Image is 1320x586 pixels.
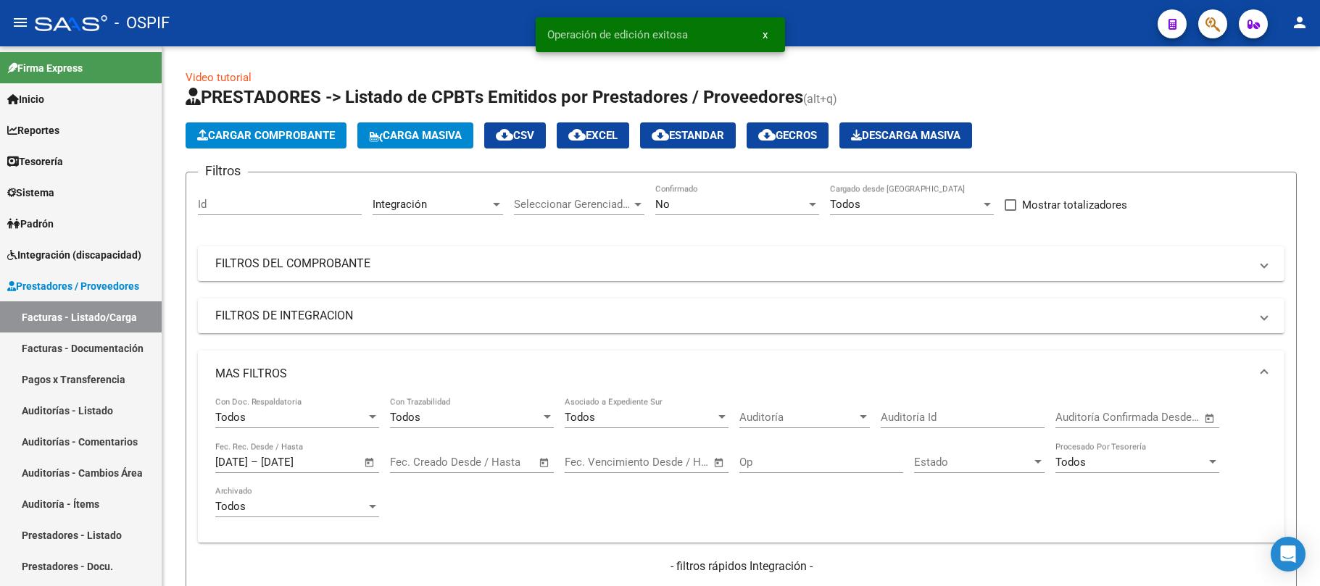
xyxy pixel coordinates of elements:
div: MAS FILTROS [198,397,1284,543]
button: Open calendar [362,454,378,471]
mat-panel-title: FILTROS DEL COMPROBANTE [215,256,1250,272]
span: (alt+q) [803,92,837,106]
mat-panel-title: FILTROS DE INTEGRACION [215,308,1250,324]
mat-icon: cloud_download [652,126,669,143]
span: Descarga Masiva [851,129,960,142]
input: Fecha inicio [390,456,449,469]
span: Prestadores / Proveedores [7,278,139,294]
input: Fecha inicio [565,456,623,469]
span: Cargar Comprobante [197,129,335,142]
input: Fecha inicio [1055,411,1114,424]
span: Sistema [7,185,54,201]
button: Open calendar [1202,410,1219,427]
span: Estado [914,456,1031,469]
span: Integración [373,198,427,211]
span: CSV [496,129,534,142]
span: Tesorería [7,154,63,169]
button: Carga Masiva [357,122,473,148]
span: Todos [830,198,860,211]
input: Fecha fin [636,456,707,469]
button: Estandar [640,122,736,148]
span: Todos [565,411,595,424]
a: Video tutorial [186,71,252,84]
span: x [763,28,768,41]
span: – [251,456,258,469]
button: Open calendar [711,454,728,471]
button: Open calendar [536,454,553,471]
button: Descarga Masiva [839,122,972,148]
button: Cargar Comprobante [186,122,346,148]
span: Todos [390,411,420,424]
button: EXCEL [557,122,629,148]
mat-icon: menu [12,14,29,31]
mat-icon: cloud_download [758,126,776,143]
span: Todos [215,500,246,513]
input: Fecha fin [1127,411,1197,424]
div: Open Intercom Messenger [1271,537,1306,572]
span: Carga Masiva [369,129,462,142]
span: EXCEL [568,129,618,142]
h4: - filtros rápidos Integración - [198,558,1284,574]
mat-expansion-panel-header: FILTROS DEL COMPROBANTE [198,246,1284,281]
span: Padrón [7,216,54,232]
span: No [655,198,670,211]
span: Auditoría [739,411,857,424]
span: Reportes [7,122,59,138]
mat-icon: cloud_download [496,126,513,143]
button: CSV [484,122,546,148]
span: Mostrar totalizadores [1022,196,1127,214]
mat-icon: person [1291,14,1308,31]
span: Todos [215,411,246,424]
span: - OSPIF [115,7,170,39]
h3: Filtros [198,161,248,181]
button: x [751,22,779,48]
app-download-masive: Descarga masiva de comprobantes (adjuntos) [839,122,972,148]
span: Seleccionar Gerenciador [514,198,631,211]
mat-panel-title: MAS FILTROS [215,366,1250,382]
mat-icon: cloud_download [568,126,586,143]
input: Fecha fin [462,456,532,469]
input: Fecha fin [261,456,331,469]
span: Integración (discapacidad) [7,247,141,263]
span: Gecros [758,129,817,142]
mat-expansion-panel-header: FILTROS DE INTEGRACION [198,298,1284,333]
span: Estandar [652,129,724,142]
span: Inicio [7,91,44,107]
span: Todos [1055,456,1086,469]
span: Firma Express [7,60,83,76]
span: PRESTADORES -> Listado de CPBTs Emitidos por Prestadores / Proveedores [186,87,803,107]
span: Operación de edición exitosa [547,28,688,42]
mat-expansion-panel-header: MAS FILTROS [198,351,1284,397]
input: Fecha inicio [215,456,248,469]
button: Gecros [747,122,829,148]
